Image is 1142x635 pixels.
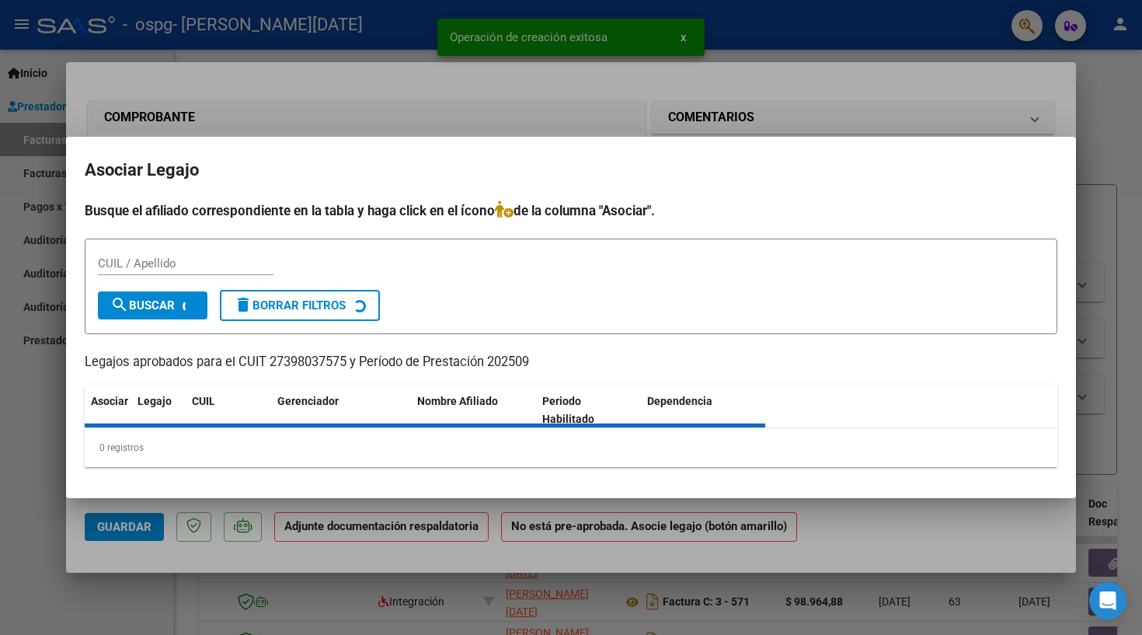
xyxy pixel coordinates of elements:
[85,428,1057,467] div: 0 registros
[641,385,766,436] datatable-header-cell: Dependencia
[417,395,498,407] span: Nombre Afiliado
[131,385,186,436] datatable-header-cell: Legajo
[186,385,271,436] datatable-header-cell: CUIL
[110,295,129,314] mat-icon: search
[98,291,207,319] button: Buscar
[220,290,380,321] button: Borrar Filtros
[192,395,215,407] span: CUIL
[647,395,712,407] span: Dependencia
[85,353,1057,372] p: Legajos aprobados para el CUIT 27398037575 y Período de Prestación 202509
[110,298,175,312] span: Buscar
[542,395,594,425] span: Periodo Habilitado
[536,385,641,436] datatable-header-cell: Periodo Habilitado
[411,385,536,436] datatable-header-cell: Nombre Afiliado
[271,385,411,436] datatable-header-cell: Gerenciador
[85,201,1057,221] h4: Busque el afiliado correspondiente en la tabla y haga click en el ícono de la columna "Asociar".
[85,155,1057,185] h2: Asociar Legajo
[91,395,128,407] span: Asociar
[277,395,339,407] span: Gerenciador
[234,298,346,312] span: Borrar Filtros
[85,385,131,436] datatable-header-cell: Asociar
[138,395,172,407] span: Legajo
[234,295,252,314] mat-icon: delete
[1089,582,1126,619] div: Open Intercom Messenger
